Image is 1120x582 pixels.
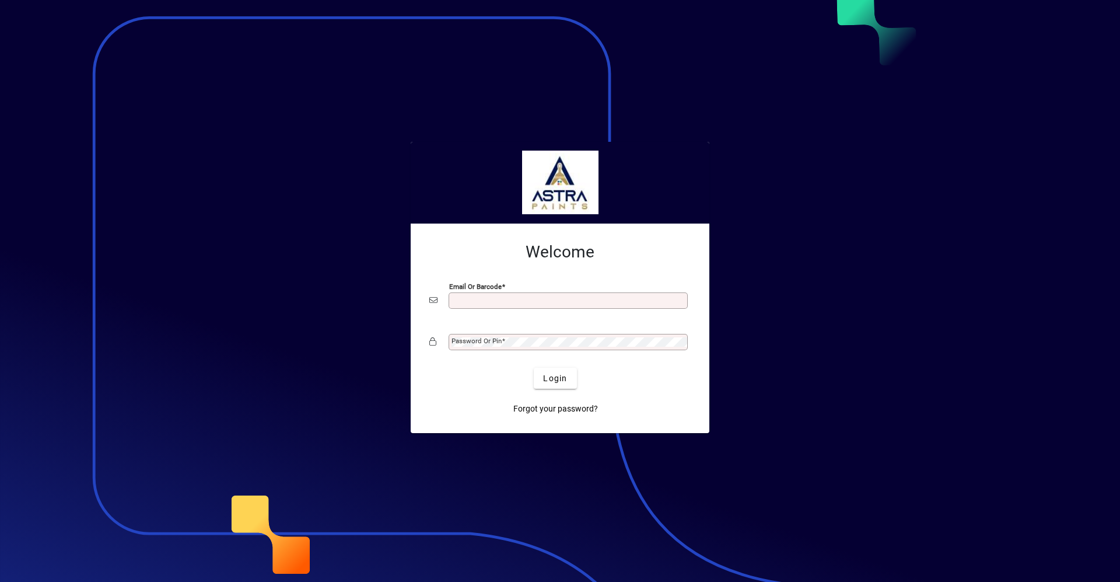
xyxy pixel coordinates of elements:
[534,368,576,389] button: Login
[543,372,567,385] span: Login
[452,337,502,345] mat-label: Password or Pin
[449,283,502,291] mat-label: Email or Barcode
[513,403,598,415] span: Forgot your password?
[509,398,603,419] a: Forgot your password?
[429,242,691,262] h2: Welcome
